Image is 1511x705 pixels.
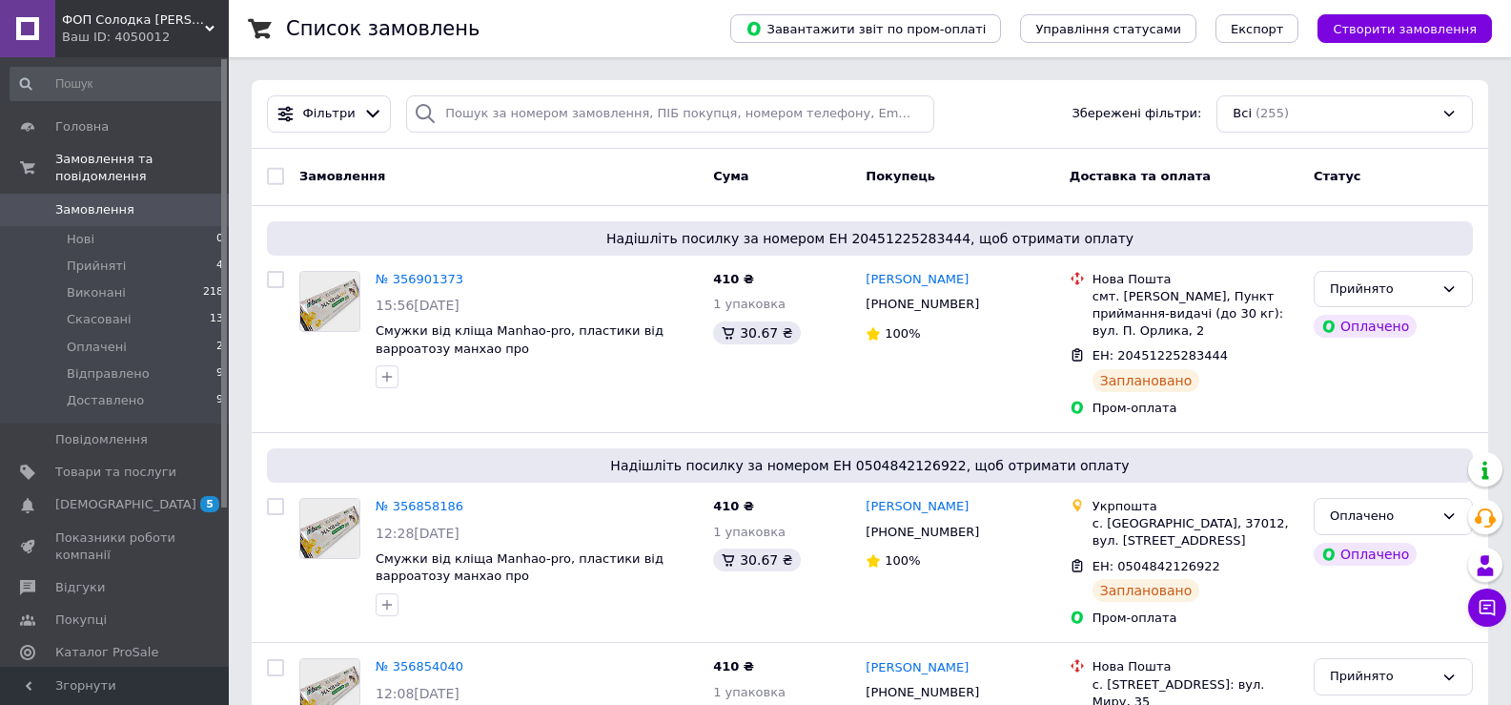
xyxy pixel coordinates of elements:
a: № 356901373 [376,272,463,286]
span: 410 ₴ [713,499,754,513]
div: с. [GEOGRAPHIC_DATA], 37012, вул. [STREET_ADDRESS] [1092,515,1298,549]
h1: Список замовлень [286,17,480,40]
div: 30.67 ₴ [713,549,800,571]
div: Нова Пошта [1092,658,1298,675]
a: Фото товару [299,498,360,559]
span: Управління статусами [1035,22,1181,36]
span: 13 [210,311,223,328]
span: 100% [885,553,920,568]
span: Відгуки [55,579,105,596]
span: 5 [200,496,219,512]
span: Покупці [55,612,107,629]
span: Показники роботи компанії [55,529,176,564]
span: 410 ₴ [713,272,754,286]
a: [PERSON_NAME] [866,498,969,516]
div: смт. [PERSON_NAME], Пункт приймання-видачі (до 30 кг): вул. П. Орлика, 2 [1092,288,1298,341]
span: Cума [713,169,748,183]
span: [DEMOGRAPHIC_DATA] [55,496,196,513]
span: 218 [203,284,223,301]
a: [PERSON_NAME] [866,659,969,677]
span: 15:56[DATE] [376,298,459,313]
span: Надішліть посилку за номером ЕН 20451225283444, щоб отримати оплату [275,229,1465,248]
div: Заплановано [1092,579,1200,602]
a: Смужки від кліща Manhao-pro, пластики від варроатозу манхао про [376,323,664,356]
div: Прийнято [1330,667,1434,687]
div: Пром-оплата [1092,400,1298,417]
div: Нова Пошта [1092,271,1298,288]
button: Експорт [1215,14,1299,43]
span: 9 [216,365,223,383]
button: Створити замовлення [1317,14,1492,43]
span: 0 [216,231,223,248]
span: Завантажити звіт по пром-оплаті [745,20,986,37]
span: Всі [1233,105,1252,123]
span: Виконані [67,284,126,301]
div: Оплачено [1314,315,1417,338]
a: Створити замовлення [1298,21,1492,35]
div: Пром-оплата [1092,610,1298,627]
span: (255) [1256,106,1289,120]
button: Завантажити звіт по пром-оплаті [730,14,1001,43]
span: Доставка та оплата [1070,169,1211,183]
a: Смужки від кліща Manhao-pro, пластики від варроатозу манхао про [376,551,664,584]
div: Прийнято [1330,280,1434,300]
span: Статус [1314,169,1361,183]
div: [PHONE_NUMBER] [862,292,983,317]
span: Товари та послуги [55,464,176,481]
span: Скасовані [67,311,132,328]
span: Доставлено [67,392,144,409]
img: Фото товару [300,499,359,558]
button: Чат з покупцем [1468,589,1506,627]
span: ЕН: 20451225283444 [1092,348,1228,363]
span: 410 ₴ [713,659,754,674]
div: 30.67 ₴ [713,321,800,344]
a: [PERSON_NAME] [866,271,969,289]
span: ФОП Солодка Л.П. [62,11,205,29]
span: Фільтри [303,105,356,123]
input: Пошук за номером замовлення, ПІБ покупця, номером телефону, Email, номером накладної [406,95,933,133]
span: Збережені фільтри: [1072,105,1201,123]
a: № 356854040 [376,659,463,674]
a: Фото товару [299,271,360,332]
span: 9 [216,392,223,409]
span: Замовлення та повідомлення [55,151,229,185]
span: 12:28[DATE] [376,526,459,541]
button: Управління статусами [1020,14,1196,43]
div: Заплановано [1092,369,1200,392]
span: 1 упаковка [713,525,786,539]
span: Відправлено [67,365,150,383]
span: Прийняті [67,258,126,275]
span: Каталог ProSale [55,644,158,661]
div: Оплачено [1330,507,1434,527]
span: ЕН: 0504842126922 [1092,559,1220,573]
span: Замовлення [55,201,134,218]
span: Експорт [1231,22,1284,36]
span: 100% [885,326,920,341]
span: Головна [55,118,109,135]
img: Фото товару [300,272,359,331]
div: Ваш ID: 4050012 [62,29,229,46]
input: Пошук [10,67,225,101]
a: № 356858186 [376,499,463,513]
div: [PHONE_NUMBER] [862,520,983,545]
span: 2 [216,339,223,356]
div: Укрпошта [1092,498,1298,515]
span: 12:08[DATE] [376,686,459,701]
span: Повідомлення [55,431,148,448]
span: Замовлення [299,169,385,183]
span: Надішліть посилку за номером ЕН 0504842126922, щоб отримати оплату [275,456,1465,475]
span: 4 [216,258,223,275]
div: Оплачено [1314,543,1417,566]
span: 1 упаковка [713,685,786,699]
span: Покупець [866,169,935,183]
span: Нові [67,231,94,248]
span: Створити замовлення [1333,22,1477,36]
span: 1 упаковка [713,297,786,311]
div: [PHONE_NUMBER] [862,680,983,705]
span: Оплачені [67,339,127,356]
